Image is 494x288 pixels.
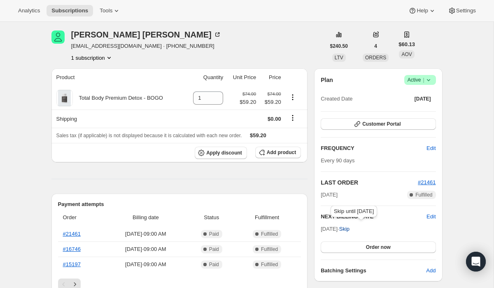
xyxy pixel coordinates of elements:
[426,144,436,152] span: Edit
[369,40,382,52] button: 4
[325,40,353,52] button: $240.50
[417,7,428,14] span: Help
[334,222,354,236] button: Skip
[56,133,242,138] span: Sales tax (if applicable) is not displayed because it is calculated with each new order.
[51,110,185,128] th: Shipping
[330,43,348,49] span: $240.50
[13,5,45,16] button: Analytics
[321,178,418,187] h2: LAST ORDER
[185,68,226,87] th: Quantity
[321,241,436,253] button: Order now
[71,54,113,62] button: Product actions
[63,246,81,252] a: #16746
[206,150,242,156] span: Apply discount
[443,5,481,16] button: Settings
[73,94,163,102] div: Total Body Premium Detox - BOGO
[403,5,441,16] button: Help
[51,30,65,44] span: Linda Cox
[398,40,415,49] span: $60.13
[259,68,284,87] th: Price
[321,118,436,130] button: Customer Portal
[401,52,412,57] span: AOV
[209,246,219,253] span: Paid
[374,43,377,49] span: 4
[321,76,333,84] h2: Plan
[261,98,281,106] span: $59.20
[238,213,296,222] span: Fulfillment
[410,93,436,105] button: [DATE]
[261,261,278,268] span: Fulfilled
[421,264,440,277] button: Add
[255,147,301,158] button: Add product
[63,261,81,267] a: #15197
[321,191,338,199] span: [DATE]
[362,121,401,127] span: Customer Portal
[321,267,426,275] h6: Batching Settings
[286,93,299,102] button: Product actions
[209,231,219,237] span: Paid
[366,244,391,251] span: Order now
[47,5,93,16] button: Subscriptions
[415,96,431,102] span: [DATE]
[195,147,247,159] button: Apply discount
[415,192,432,198] span: Fulfilled
[321,157,354,164] span: Every 90 days
[418,178,436,187] button: #21461
[321,95,352,103] span: Created Date
[261,231,278,237] span: Fulfilled
[365,55,386,61] span: ORDERS
[100,7,112,14] span: Tools
[423,77,424,83] span: |
[58,208,104,227] th: Order
[209,261,219,268] span: Paid
[71,30,221,39] div: [PERSON_NAME] [PERSON_NAME]
[466,252,486,272] div: Open Intercom Messenger
[261,246,278,253] span: Fulfilled
[250,132,266,138] span: $59.20
[408,76,433,84] span: Active
[71,42,221,50] span: [EMAIL_ADDRESS][DOMAIN_NAME] · [PHONE_NUMBER]
[106,245,185,253] span: [DATE] · 09:00 AM
[321,226,350,232] span: [DATE] ·
[240,98,256,106] span: $59.20
[418,179,436,185] a: #21461
[321,144,426,152] h2: FREQUENCY
[242,91,256,96] small: $74.00
[267,149,296,156] span: Add product
[18,7,40,14] span: Analytics
[51,68,185,87] th: Product
[63,231,81,237] a: #21461
[106,260,185,269] span: [DATE] · 09:00 AM
[456,7,476,14] span: Settings
[339,225,350,233] span: Skip
[58,200,301,208] h2: Payment attempts
[286,113,299,122] button: Shipping actions
[106,213,185,222] span: Billing date
[106,230,185,238] span: [DATE] · 09:00 AM
[226,68,259,87] th: Unit Price
[190,213,233,222] span: Status
[95,5,126,16] button: Tools
[321,213,426,221] h2: NEXT BILLING DATE
[426,267,436,275] span: Add
[268,91,281,96] small: $74.00
[422,142,440,155] button: Edit
[335,55,343,61] span: LTV
[426,213,436,221] button: Edit
[51,7,88,14] span: Subscriptions
[268,116,281,122] span: $0.00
